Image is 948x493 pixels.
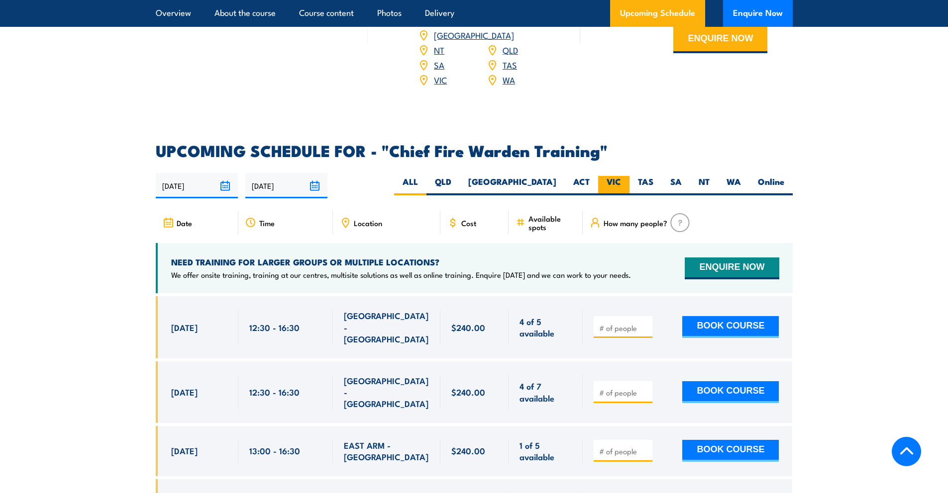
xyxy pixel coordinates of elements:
[434,29,514,41] a: [GEOGRAPHIC_DATA]
[599,388,649,398] input: # of people
[171,270,631,280] p: We offer onsite training, training at our centres, multisite solutions as well as online training...
[249,445,300,456] span: 13:00 - 16:30
[177,219,192,227] span: Date
[503,74,515,85] a: WA
[630,176,662,195] label: TAS
[461,219,476,227] span: Cost
[171,386,198,398] span: [DATE]
[520,380,572,404] span: 4 of 7 available
[749,176,793,195] label: Online
[460,176,565,195] label: [GEOGRAPHIC_DATA]
[682,381,779,403] button: BOOK COURSE
[690,176,718,195] label: NT
[426,176,460,195] label: QLD
[685,257,779,279] button: ENQUIRE NOW
[171,445,198,456] span: [DATE]
[171,322,198,333] span: [DATE]
[156,173,238,198] input: From date
[249,386,300,398] span: 12:30 - 16:30
[434,74,447,85] a: VIC
[354,219,382,227] span: Location
[451,445,485,456] span: $240.00
[156,143,793,157] h2: UPCOMING SCHEDULE FOR - "Chief Fire Warden Training"
[451,386,485,398] span: $240.00
[682,316,779,338] button: BOOK COURSE
[599,446,649,456] input: # of people
[718,176,749,195] label: WA
[503,59,517,71] a: TAS
[344,375,429,410] span: [GEOGRAPHIC_DATA] - [GEOGRAPHIC_DATA]
[171,256,631,267] h4: NEED TRAINING FOR LARGER GROUPS OR MULTIPLE LOCATIONS?
[520,316,572,339] span: 4 of 5 available
[434,59,444,71] a: SA
[528,214,576,231] span: Available spots
[604,219,667,227] span: How many people?
[451,322,485,333] span: $240.00
[598,176,630,195] label: VIC
[503,44,518,56] a: QLD
[245,173,327,198] input: To date
[394,176,426,195] label: ALL
[249,322,300,333] span: 12:30 - 16:30
[599,323,649,333] input: # of people
[344,310,429,344] span: [GEOGRAPHIC_DATA] - [GEOGRAPHIC_DATA]
[259,219,275,227] span: Time
[662,176,690,195] label: SA
[434,44,444,56] a: NT
[682,440,779,462] button: BOOK COURSE
[673,26,767,53] button: ENQUIRE NOW
[565,176,598,195] label: ACT
[520,439,572,463] span: 1 of 5 available
[344,439,429,463] span: EAST ARM - [GEOGRAPHIC_DATA]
